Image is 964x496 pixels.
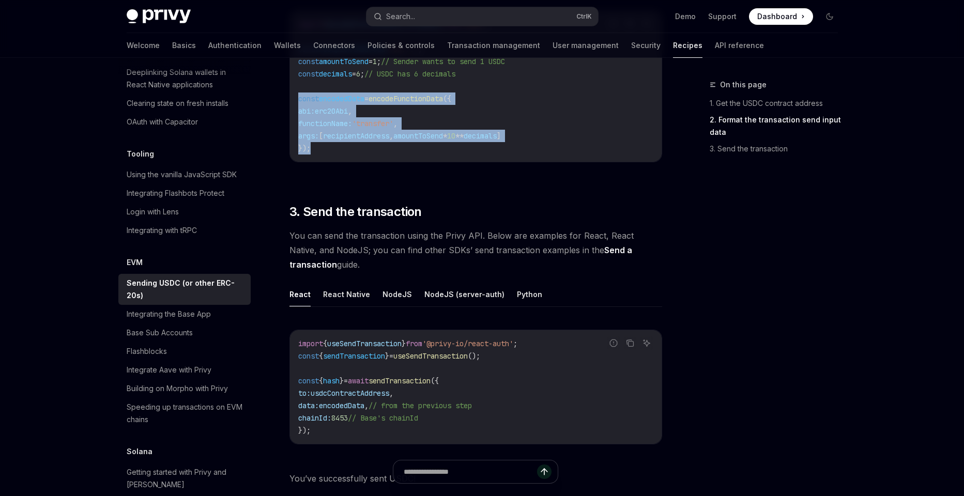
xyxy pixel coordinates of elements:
h5: Solana [127,445,152,458]
span: Dashboard [757,11,797,22]
span: , [389,131,393,141]
span: ; [377,57,381,66]
span: Ctrl K [576,12,592,21]
span: , [393,119,397,128]
span: // USDC has 6 decimals [364,69,455,79]
span: args: [298,131,319,141]
span: const [298,376,319,385]
span: const [298,57,319,66]
a: Login with Lens [118,203,251,221]
span: usdcContractAddress [311,389,389,398]
span: 'transfer' [352,119,393,128]
span: hash [323,376,340,385]
div: Integrating the Base App [127,308,211,320]
a: 2. Format the transaction send input data [710,112,846,141]
span: ({ [443,94,451,103]
span: You can send the transaction using the Privy API. Below are examples for React, React Native, and... [289,228,662,272]
div: Integrate Aave with Privy [127,364,211,376]
a: Sending USDC (or other ERC-20s) [118,274,251,305]
span: // Sender wants to send 1 USDC [381,57,505,66]
span: const [298,351,319,361]
a: Authentication [208,33,262,58]
span: decimals [319,69,352,79]
h5: EVM [127,256,143,269]
a: Deeplinking Solana wallets in React Native applications [118,63,251,94]
span: recipientAddress [323,131,389,141]
div: Flashblocks [127,345,167,358]
a: Building on Morpho with Privy [118,379,251,398]
button: Search...CtrlK [366,7,598,26]
span: to: [298,389,311,398]
span: data: [298,401,319,410]
span: = [352,69,356,79]
span: 1 [373,57,377,66]
div: Search... [386,10,415,23]
span: } [385,351,389,361]
span: { [323,339,327,348]
div: Sending USDC (or other ERC-20s) [127,277,244,302]
div: OAuth with Capacitor [127,116,198,128]
span: } [340,376,344,385]
button: Copy the contents from the code block [623,336,637,350]
div: Deeplinking Solana wallets in React Native applications [127,66,244,91]
a: Dashboard [749,8,813,25]
button: Python [517,282,542,306]
button: Send message [537,464,552,479]
span: = [364,94,369,103]
a: Connectors [313,33,355,58]
span: } [402,339,406,348]
button: Report incorrect code [607,336,620,350]
a: Integrate Aave with Privy [118,361,251,379]
a: Welcome [127,33,160,58]
span: // from the previous step [369,401,472,410]
button: Ask AI [640,336,653,350]
span: }); [298,426,311,435]
span: chainId: [298,413,331,423]
a: Flashblocks [118,342,251,361]
div: Speeding up transactions on EVM chains [127,401,244,426]
span: 6 [356,69,360,79]
span: 10 [447,131,455,141]
span: encodedData [319,94,364,103]
button: NodeJS [382,282,412,306]
span: ] [497,131,501,141]
button: React Native [323,282,370,306]
span: (); [468,351,480,361]
span: encodedData [319,401,364,410]
span: }); [298,144,311,153]
a: Wallets [274,33,301,58]
span: const [298,94,319,103]
a: User management [553,33,619,58]
span: [ [319,131,323,141]
span: , [364,401,369,410]
a: 1. Get the USDC contract address [710,95,846,112]
span: // Base's chainId [348,413,418,423]
a: OAuth with Capacitor [118,113,251,131]
span: { [319,376,323,385]
span: const [298,69,319,79]
span: = [344,376,348,385]
a: Integrating with tRPC [118,221,251,240]
img: D61PrC9fCdQYAAAAAElFTkSuQmCC [3,3,13,13]
a: Getting started with Privy and [PERSON_NAME] [118,463,251,494]
span: from [406,339,422,348]
a: Integrating Flashbots Protect [118,184,251,203]
span: ; [360,69,364,79]
span: 3. Send the transaction [289,204,422,220]
button: Toggle dark mode [821,8,838,25]
span: decimals [464,131,497,141]
span: ; [513,339,517,348]
div: Clearing state on fresh installs [127,97,228,110]
a: Recipes [673,33,702,58]
a: Basics [172,33,196,58]
span: On this page [720,79,767,91]
span: , [348,106,352,116]
span: await [348,376,369,385]
a: Support [708,11,737,22]
div: Login with Lens [127,206,179,218]
div: Integrating with tRPC [127,224,197,237]
a: Security [631,33,661,58]
div: Using the vanilla JavaScript SDK [127,168,237,181]
a: Integrating the Base App [118,305,251,323]
button: React [289,282,311,306]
